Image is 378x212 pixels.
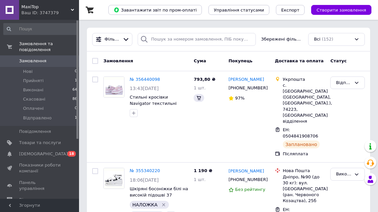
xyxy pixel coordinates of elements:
[19,140,61,146] span: Товари та послуги
[194,58,206,63] span: Cума
[23,78,43,84] span: Прийняті
[208,5,269,15] button: Управління статусами
[19,41,79,53] span: Замовлення та повідомлення
[23,115,52,121] span: Відправлено
[108,5,202,15] button: Завантажити звіт по пром-оплаті
[19,58,46,64] span: Замовлення
[229,76,264,83] a: [PERSON_NAME]
[23,106,44,111] span: Оплачені
[138,33,256,46] input: Пошук за номером замовлення, ПІБ покупця, номером телефону, Email, номером накладної
[103,76,124,98] a: Фото товару
[283,127,318,138] span: ЕН: 0504841908706
[19,151,68,157] span: [DEMOGRAPHIC_DATA]
[72,87,77,93] span: 64
[161,202,166,207] svg: Видалити мітку
[130,95,176,112] a: Стильні кросівки Navigator текстильні рожеві 39
[132,202,157,207] span: НАЛОЖКА
[194,168,212,173] span: 1 190 ₴
[19,162,61,174] span: Показники роботи компанії
[283,140,320,148] div: Заплановано
[229,168,264,174] a: [PERSON_NAME]
[75,78,77,84] span: 1
[75,106,77,111] span: 0
[283,168,325,174] div: Нова Пошта
[103,58,133,63] span: Замовлення
[21,10,79,16] div: Ваш ID: 3747379
[214,8,264,13] span: Управління статусами
[130,168,160,173] a: № 355340220
[130,186,188,197] a: Шкіряні босоніжки білі на високій підошві 37
[261,36,303,43] span: Збережені фільтри:
[314,36,320,43] span: Всі
[72,96,77,102] span: 86
[21,4,71,10] span: MaxiTop
[19,180,61,192] span: Панель управління
[336,79,351,86] div: Відправлено
[283,174,325,204] div: Дніпро, №90 (до 30 кг): вул. [GEOGRAPHIC_DATA] (ран. Червоного Козацтва), 25б
[330,58,347,63] span: Статус
[227,175,265,184] div: [PHONE_NUMBER]
[23,96,45,102] span: Скасовані
[130,177,159,183] span: 18:06[DATE]
[104,168,124,189] img: Фото товару
[194,77,215,82] span: 793,80 ₴
[130,86,159,91] span: 13:43[DATE]
[227,84,265,92] div: [PHONE_NUMBER]
[283,76,325,82] div: Укрпошта
[19,129,51,135] span: Повідомлення
[75,115,77,121] span: 1
[105,36,120,43] span: Фільтри
[336,171,351,178] div: Виконано
[305,7,371,12] a: Створити замовлення
[283,151,325,157] div: Післяплата
[275,58,324,63] span: Доставка та оплата
[103,168,124,189] a: Фото товару
[67,151,76,157] span: 18
[276,5,305,15] button: Експорт
[281,8,300,13] span: Експорт
[311,5,371,15] button: Створити замовлення
[104,77,124,97] img: Фото товару
[3,23,78,35] input: Пошук
[130,77,160,82] a: № 356440098
[194,85,205,90] span: 1 шт.
[235,187,265,192] span: Без рейтингу
[229,58,253,63] span: Покупець
[194,177,205,182] span: 1 шт.
[75,69,77,75] span: 0
[19,197,36,203] span: Відгуки
[23,87,43,93] span: Виконані
[316,8,366,13] span: Створити замовлення
[23,69,33,75] span: Нові
[322,37,333,42] span: (152)
[114,7,197,13] span: Завантажити звіт по пром-оплаті
[283,82,325,124] div: с. [GEOGRAPHIC_DATA] ([GEOGRAPHIC_DATA], [GEOGRAPHIC_DATA].), 74223, [GEOGRAPHIC_DATA] відділення
[235,96,245,101] span: 97%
